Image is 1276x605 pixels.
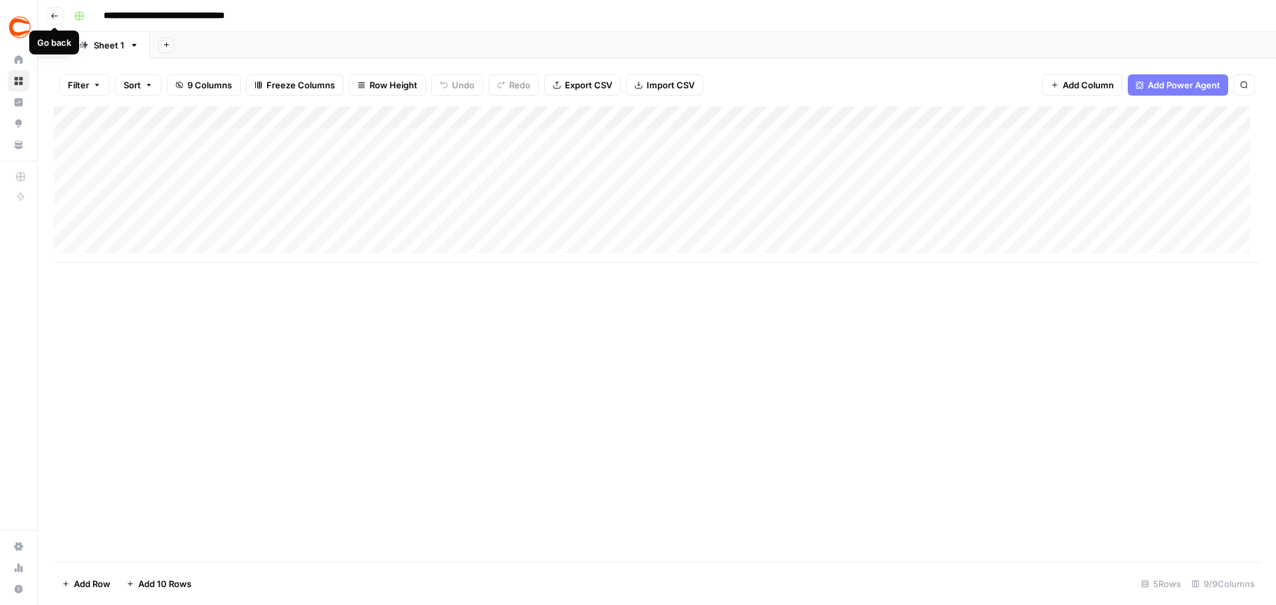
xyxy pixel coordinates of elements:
span: Filter [68,78,89,92]
div: 9/9 Columns [1186,573,1260,594]
div: 5 Rows [1136,573,1186,594]
a: Usage [8,557,29,578]
span: Add 10 Rows [138,577,191,590]
button: Add Column [1042,74,1122,96]
a: Opportunities [8,113,29,134]
span: Add Power Agent [1148,78,1220,92]
div: Sheet 1 [94,39,124,52]
span: Add Row [74,577,110,590]
button: Help + Support [8,578,29,600]
span: Sort [124,78,141,92]
button: Undo [431,74,483,96]
a: Your Data [8,134,29,155]
button: 9 Columns [167,74,241,96]
span: Undo [452,78,475,92]
button: Add Row [54,573,118,594]
button: Export CSV [544,74,621,96]
span: 9 Columns [187,78,232,92]
span: Freeze Columns [266,78,335,92]
a: Home [8,49,29,70]
button: Add 10 Rows [118,573,199,594]
span: Import CSV [647,78,694,92]
button: Sort [115,74,161,96]
button: Workspace: Covers [8,11,29,44]
button: Row Height [349,74,426,96]
button: Redo [488,74,539,96]
button: Filter [59,74,110,96]
a: Browse [8,70,29,92]
a: Settings [8,536,29,557]
a: Insights [8,92,29,113]
span: Redo [509,78,530,92]
span: Row Height [370,78,417,92]
img: Covers Logo [8,15,32,39]
button: Import CSV [626,74,703,96]
a: Sheet 1 [68,32,150,58]
span: Export CSV [565,78,612,92]
button: Add Power Agent [1128,74,1228,96]
span: Add Column [1063,78,1114,92]
button: Freeze Columns [246,74,344,96]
